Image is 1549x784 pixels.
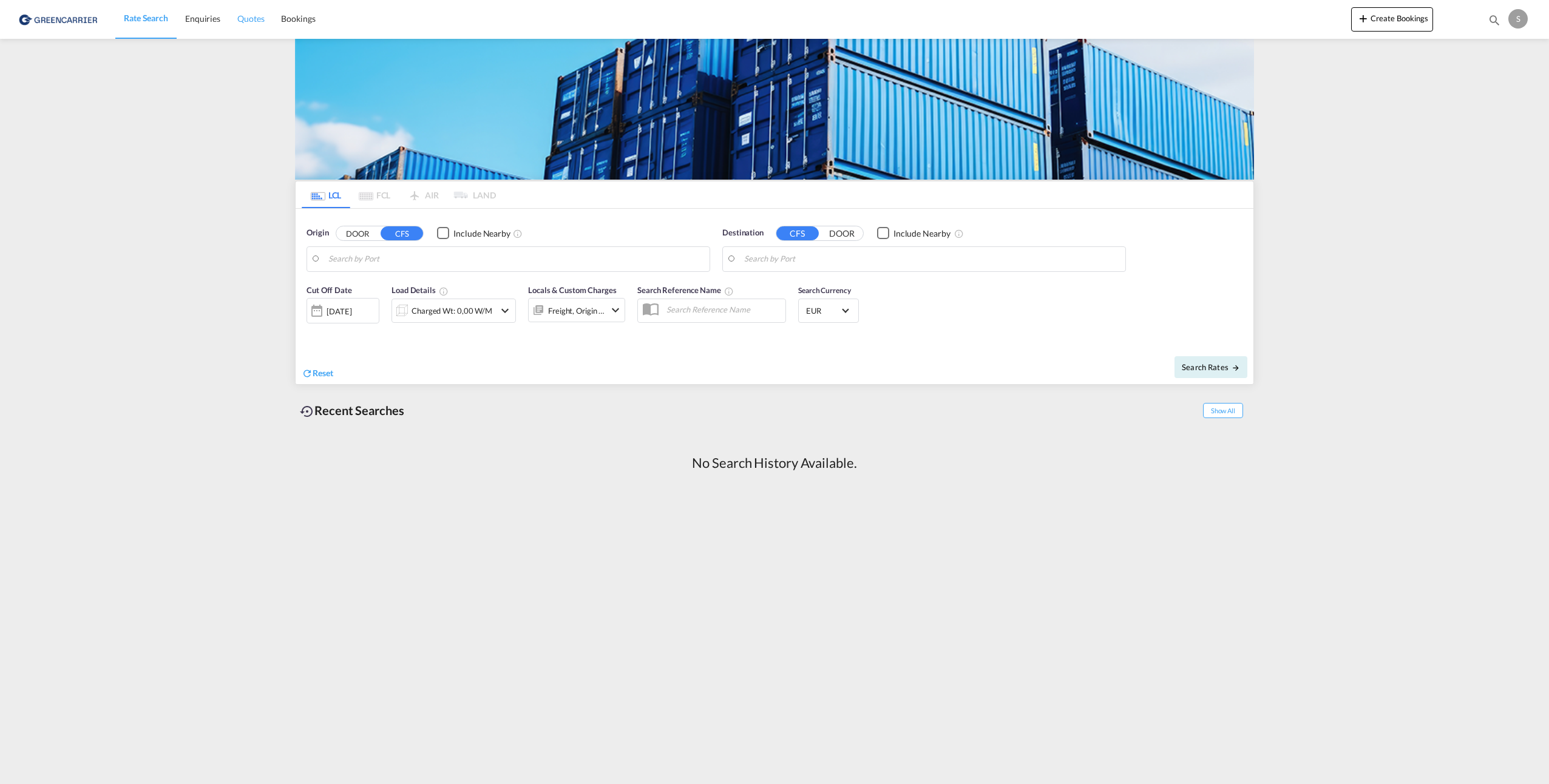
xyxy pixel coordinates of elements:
[637,285,734,295] span: Search Reference Name
[498,303,512,318] md-icon: icon-chevron-down
[302,368,313,379] md-icon: icon-refresh
[439,286,449,296] md-icon: Chargeable Weight
[893,228,951,240] div: Include Nearby
[722,227,764,239] span: Destination
[692,454,856,473] div: No Search History Available.
[660,300,785,319] input: Search Reference Name
[1488,13,1501,32] div: icon-magnify
[391,299,516,323] div: Charged Wt: 0,00 W/Micon-chevron-down
[1174,356,1247,378] button: Search Ratesicon-arrow-right
[302,181,350,208] md-tab-item: LCL
[295,39,1254,180] img: GreenCarrierFCL_LCL.png
[1508,9,1528,29] div: S
[328,250,703,268] input: Search by Port
[798,286,851,295] span: Search Currency
[327,306,351,317] div: [DATE]
[528,298,625,322] div: Freight Origin Destinationicon-chevron-down
[295,397,409,424] div: Recent Searches
[18,5,100,33] img: 1378a7308afe11ef83610d9e779c6b34.png
[1356,11,1371,25] md-icon: icon-plus 400-fg
[744,250,1119,268] input: Search by Port
[1182,362,1240,372] span: Search Rates
[513,229,523,238] md-icon: Unchecked: Ignores neighbouring ports when fetching rates.Checked : Includes neighbouring ports w...
[313,368,333,378] span: Reset
[1232,363,1240,372] md-icon: icon-arrow-right
[806,305,840,316] span: EUR
[336,226,379,240] button: DOOR
[548,302,605,319] div: Freight Origin Destination
[302,367,333,380] div: icon-refreshReset
[307,298,379,323] div: [DATE]
[307,285,352,295] span: Cut Off Date
[821,226,863,240] button: DOOR
[185,13,220,24] span: Enquiries
[805,302,852,319] md-select: Select Currency: € EUREuro
[300,404,314,419] md-icon: icon-backup-restore
[437,227,510,240] md-checkbox: Checkbox No Ink
[307,322,316,339] md-datepicker: Select
[302,181,496,208] md-pagination-wrapper: Use the left and right arrow keys to navigate between tabs
[528,285,617,295] span: Locals & Custom Charges
[412,302,492,319] div: Charged Wt: 0,00 W/M
[608,303,623,317] md-icon: icon-chevron-down
[877,227,951,240] md-checkbox: Checkbox No Ink
[1351,7,1433,32] button: icon-plus 400-fgCreate Bookings
[453,228,510,240] div: Include Nearby
[954,229,964,238] md-icon: Unchecked: Ignores neighbouring ports when fetching rates.Checked : Includes neighbouring ports w...
[1203,403,1243,418] span: Show All
[124,13,168,23] span: Rate Search
[296,209,1253,384] div: Origin DOOR CFS Checkbox No InkUnchecked: Ignores neighbouring ports when fetching rates.Checked ...
[1488,13,1501,27] md-icon: icon-magnify
[237,13,264,24] span: Quotes
[307,227,328,239] span: Origin
[391,285,449,295] span: Load Details
[776,226,819,240] button: CFS
[281,13,315,24] span: Bookings
[724,286,734,296] md-icon: Your search will be saved by the below given name
[381,226,423,240] button: CFS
